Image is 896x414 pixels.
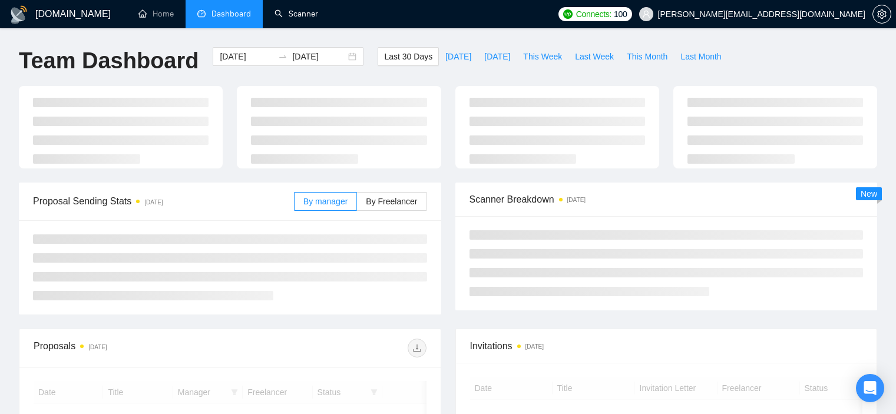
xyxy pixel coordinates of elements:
span: user [642,10,650,18]
span: This Week [523,50,562,63]
div: Open Intercom Messenger [856,374,884,402]
div: Proposals [34,339,230,357]
img: upwork-logo.png [563,9,573,19]
span: Connects: [576,8,611,21]
span: Dashboard [211,9,251,19]
span: This Month [627,50,667,63]
span: Last Week [575,50,614,63]
span: By Freelancer [366,197,417,206]
button: setting [872,5,891,24]
span: dashboard [197,9,206,18]
img: logo [9,5,28,24]
time: [DATE] [567,197,586,203]
span: New [861,189,877,198]
button: [DATE] [439,47,478,66]
button: Last 30 Days [378,47,439,66]
span: Last 30 Days [384,50,432,63]
input: End date [292,50,346,63]
span: Scanner Breakdown [470,192,864,207]
span: Last Month [680,50,721,63]
button: This Month [620,47,674,66]
a: homeHome [138,9,174,19]
button: Last Week [568,47,620,66]
span: [DATE] [484,50,510,63]
span: swap-right [278,52,287,61]
span: setting [873,9,891,19]
button: Last Month [674,47,728,66]
span: Invitations [470,339,863,353]
span: [DATE] [445,50,471,63]
time: [DATE] [88,344,107,350]
button: This Week [517,47,568,66]
button: [DATE] [478,47,517,66]
time: [DATE] [525,343,544,350]
span: Proposal Sending Stats [33,194,294,208]
a: setting [872,9,891,19]
a: searchScanner [275,9,318,19]
span: 100 [614,8,627,21]
span: to [278,52,287,61]
input: Start date [220,50,273,63]
span: By manager [303,197,348,206]
time: [DATE] [144,199,163,206]
h1: Team Dashboard [19,47,199,75]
